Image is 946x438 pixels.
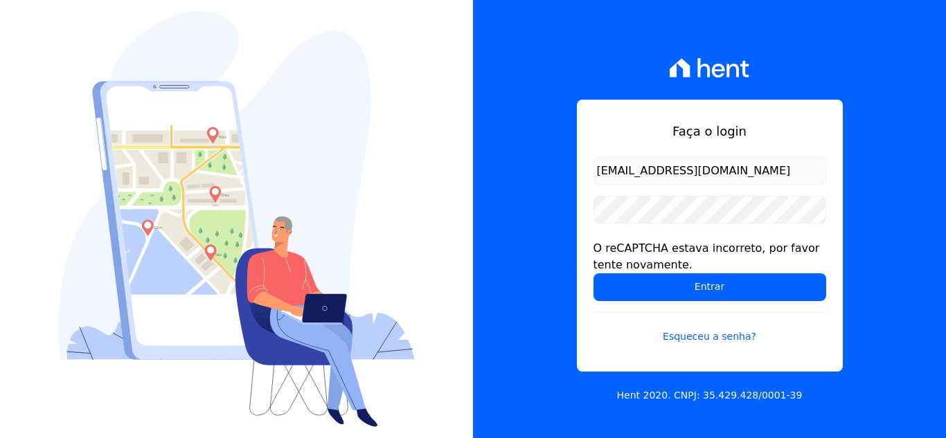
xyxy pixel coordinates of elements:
p: Hent 2020. CNPJ: 35.429.428/0001-39 [617,388,803,403]
div: O reCAPTCHA estava incorreto, por favor tente novamente. [594,240,826,273]
img: Login [59,11,415,427]
input: Entrar [594,273,826,301]
a: Esqueceu a senha? [594,312,826,344]
input: Email [594,157,826,185]
h1: Faça o login [594,122,826,140]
